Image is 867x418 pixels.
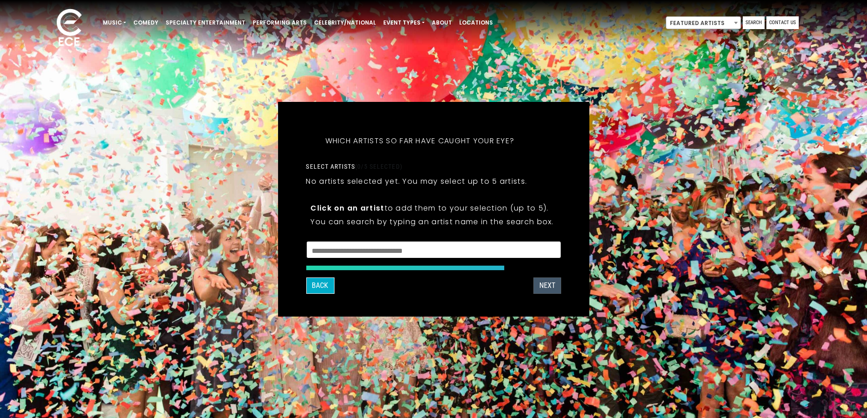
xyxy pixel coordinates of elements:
[46,6,92,50] img: ece_new_logo_whitev2-1.png
[666,16,741,29] span: Featured Artists
[310,15,380,30] a: Celebrity/National
[310,203,384,213] strong: Click on an artist
[162,15,249,30] a: Specialty Entertainment
[306,125,533,157] h5: Which artists so far have caught your eye?
[249,15,310,30] a: Performing Arts
[456,15,497,30] a: Locations
[743,16,765,29] a: Search
[130,15,162,30] a: Comedy
[428,15,456,30] a: About
[380,15,428,30] a: Event Types
[666,17,740,30] span: Featured Artists
[766,16,799,29] a: Contact Us
[355,163,402,170] span: (0/5 selected)
[306,277,334,294] button: Back
[99,15,130,30] a: Music
[312,247,555,255] textarea: Search
[306,162,402,171] label: Select artists
[310,202,556,214] p: to add them to your selection (up to 5).
[310,216,556,227] p: You can search by typing an artist name in the search box.
[306,176,527,187] p: No artists selected yet. You may select up to 5 artists.
[533,277,561,294] button: Next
